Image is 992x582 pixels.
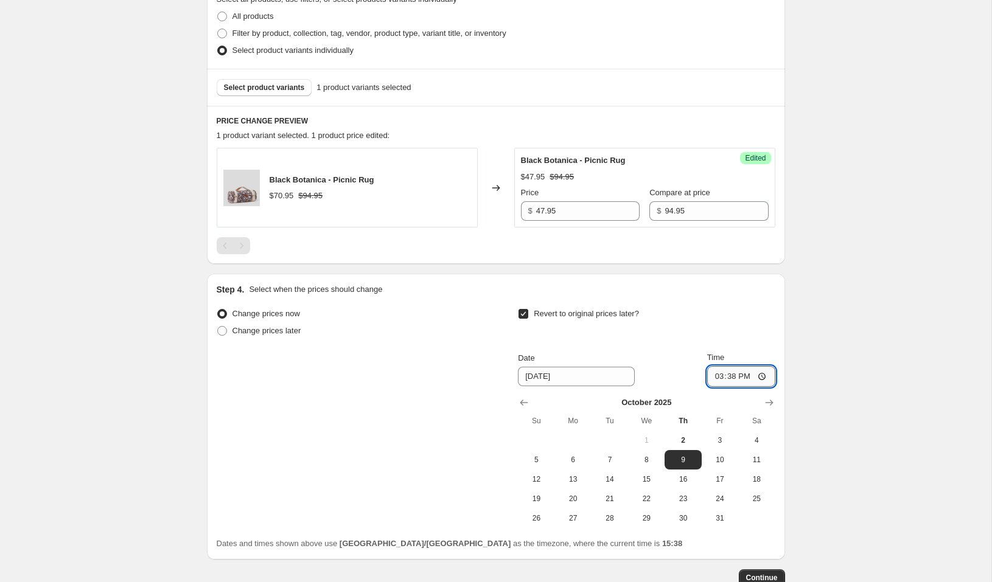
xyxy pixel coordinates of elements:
span: Price [521,188,539,197]
span: Black Botanica - Picnic Rug [521,156,626,165]
span: 20 [560,494,587,504]
span: Change prices later [232,326,301,335]
button: Friday October 17 2025 [702,469,738,489]
span: Change prices now [232,309,300,318]
span: 29 [633,513,660,523]
span: Date [518,353,534,362]
span: 2 [669,435,696,445]
span: 26 [523,513,550,523]
button: Monday October 27 2025 [555,508,592,528]
button: Wednesday October 1 2025 [628,431,665,450]
span: 1 product variant selected. 1 product price edited: [217,131,390,140]
button: Select product variants [217,79,312,96]
button: Friday October 10 2025 [702,450,738,469]
span: 3 [707,435,733,445]
button: Show next month, November 2025 [761,394,778,411]
th: Wednesday [628,411,665,431]
span: 25 [743,494,770,504]
span: 6 [560,455,587,465]
h6: PRICE CHANGE PREVIEW [217,116,775,126]
th: Sunday [518,411,554,431]
button: Sunday October 26 2025 [518,508,554,528]
b: [GEOGRAPHIC_DATA]/[GEOGRAPHIC_DATA] [340,539,511,548]
span: Mo [560,416,587,426]
strike: $94.95 [550,171,574,183]
h2: Step 4. [217,283,245,296]
span: 8 [633,455,660,465]
span: 10 [707,455,733,465]
button: Wednesday October 22 2025 [628,489,665,508]
span: 7 [596,455,623,465]
span: All products [232,12,274,21]
span: 23 [669,494,696,504]
button: Thursday October 16 2025 [665,469,701,489]
span: 12 [523,474,550,484]
span: Tu [596,416,623,426]
button: Wednesday October 29 2025 [628,508,665,528]
span: 15 [633,474,660,484]
span: 14 [596,474,623,484]
button: Tuesday October 14 2025 [592,469,628,489]
span: Th [669,416,696,426]
button: Thursday October 9 2025 [665,450,701,469]
span: 27 [560,513,587,523]
span: Revert to original prices later? [534,309,639,318]
button: Friday October 31 2025 [702,508,738,528]
span: $ [657,206,661,215]
button: Tuesday October 21 2025 [592,489,628,508]
nav: Pagination [217,237,250,254]
button: Monday October 6 2025 [555,450,592,469]
input: 10/2/2025 [518,367,635,386]
span: 1 product variants selected [316,81,411,94]
span: Time [707,353,724,362]
span: 28 [596,513,623,523]
span: 30 [669,513,696,523]
span: 19 [523,494,550,504]
span: 4 [743,435,770,445]
span: We [633,416,660,426]
button: Thursday October 23 2025 [665,489,701,508]
span: $ [528,206,533,215]
span: 22 [633,494,660,504]
button: Saturday October 25 2025 [738,489,775,508]
b: 15:38 [662,539,682,548]
button: Monday October 13 2025 [555,469,592,489]
button: Saturday October 18 2025 [738,469,775,489]
span: 16 [669,474,696,484]
span: Fr [707,416,733,426]
button: Friday October 24 2025 [702,489,738,508]
th: Thursday [665,411,701,431]
span: Black Botanica - Picnic Rug [270,175,374,184]
span: Filter by product, collection, tag, vendor, product type, variant title, or inventory [232,29,506,38]
span: 5 [523,455,550,465]
th: Friday [702,411,738,431]
span: 18 [743,474,770,484]
button: Tuesday October 7 2025 [592,450,628,469]
th: Saturday [738,411,775,431]
input: 12:00 [707,366,775,387]
img: blackbotanicapicnicrug-annotation_80x.png [223,170,260,206]
span: 31 [707,513,733,523]
button: Show previous month, September 2025 [515,394,533,411]
button: Saturday October 4 2025 [738,431,775,450]
span: 21 [596,494,623,504]
div: $70.95 [270,190,294,202]
span: 17 [707,474,733,484]
span: Select product variants individually [232,46,354,55]
span: 24 [707,494,733,504]
button: Wednesday October 15 2025 [628,469,665,489]
span: Select product variants [224,83,305,92]
button: Saturday October 11 2025 [738,450,775,469]
th: Tuesday [592,411,628,431]
span: 1 [633,435,660,445]
button: Wednesday October 8 2025 [628,450,665,469]
span: Edited [745,153,766,163]
span: 13 [560,474,587,484]
button: Sunday October 5 2025 [518,450,554,469]
span: Compare at price [649,188,710,197]
strike: $94.95 [298,190,323,202]
span: 9 [669,455,696,465]
span: Sa [743,416,770,426]
span: Dates and times shown above use as the timezone, where the current time is [217,539,683,548]
p: Select when the prices should change [249,283,382,296]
